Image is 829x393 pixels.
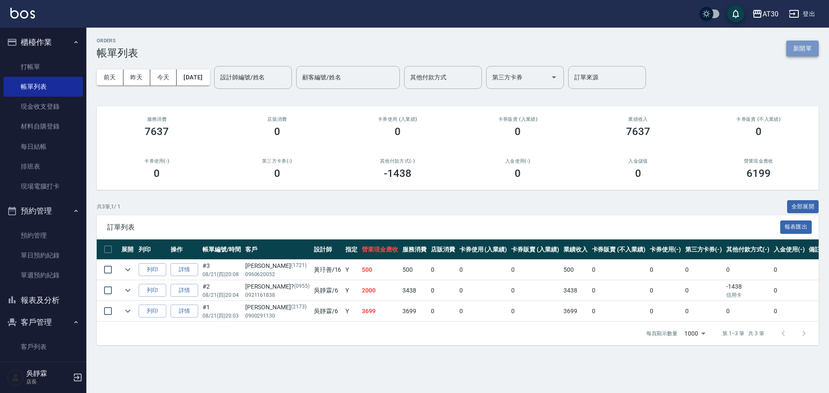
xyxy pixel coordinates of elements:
h5: 吳靜霖 [26,369,70,378]
img: Logo [10,8,35,19]
td: #2 [200,280,243,301]
td: 0 [772,280,807,301]
div: AT30 [763,9,778,19]
td: 0 [648,301,683,321]
td: 3438 [561,280,590,301]
td: 0 [509,280,561,301]
button: Open [547,70,561,84]
p: (0955) [294,282,310,291]
th: 列印 [136,239,168,260]
h3: 0 [515,126,521,138]
th: 客戶 [243,239,312,260]
td: 0 [429,280,457,301]
h3: 帳單列表 [97,47,138,59]
button: 昨天 [123,69,150,85]
button: expand row [121,263,134,276]
h3: 0 [274,126,280,138]
h2: 卡券使用 (入業績) [348,116,447,122]
td: 0 [457,280,509,301]
h3: 7637 [145,126,169,138]
p: 08/21 (四) 20:08 [203,270,241,278]
td: 0 [683,280,725,301]
a: 預約管理 [3,226,83,245]
h2: 第三方卡券(-) [228,158,327,164]
td: 0 [683,301,725,321]
td: 0 [590,280,648,301]
th: 卡券販賣 (不入業績) [590,239,648,260]
th: 入金使用(-) [772,239,807,260]
h3: 0 [395,126,401,138]
button: 列印 [139,284,166,297]
th: 其他付款方式(-) [724,239,772,260]
h2: 業績收入 [589,116,688,122]
h2: 店販消費 [228,116,327,122]
h2: 入金儲值 [589,158,688,164]
a: 報表匯出 [780,223,812,231]
td: Y [343,280,360,301]
h3: 0 [274,167,280,179]
th: 服務消費 [400,239,429,260]
h3: -1438 [384,167,411,179]
td: 0 [772,260,807,280]
button: 今天 [150,69,177,85]
td: 吳靜霖 /6 [312,301,344,321]
p: 每頁顯示數量 [646,330,677,337]
th: 設計師 [312,239,344,260]
p: (2173) [291,303,307,312]
td: 0 [590,301,648,321]
div: [PERSON_NAME] [245,261,310,270]
td: 2000 [360,280,400,301]
button: 客戶管理 [3,311,83,333]
h2: 卡券販賣 (不入業績) [709,116,808,122]
td: #3 [200,260,243,280]
a: 詳情 [171,305,198,318]
td: 0 [648,260,683,280]
th: 第三方卡券(-) [683,239,725,260]
th: 卡券販賣 (入業績) [509,239,561,260]
th: 帳單編號/時間 [200,239,243,260]
h2: 其他付款方式(-) [348,158,447,164]
a: 詳情 [171,263,198,277]
td: 0 [724,260,772,280]
button: 預約管理 [3,200,83,222]
th: 操作 [168,239,200,260]
p: 信用卡 [726,291,769,299]
th: 店販消費 [429,239,457,260]
a: 單週預約紀錄 [3,265,83,285]
td: 0 [457,260,509,280]
p: 08/21 (四) 20:04 [203,291,241,299]
td: 0 [648,280,683,301]
td: 0 [509,260,561,280]
td: 3699 [561,301,590,321]
h2: 卡券使用(-) [107,158,207,164]
h3: 7637 [626,126,650,138]
img: Person [7,369,24,386]
p: 0921161838 [245,291,310,299]
th: 備註 [807,239,823,260]
td: -1438 [724,280,772,301]
td: 0 [683,260,725,280]
th: 營業現金應收 [360,239,400,260]
button: expand row [121,284,134,297]
button: 報表及分析 [3,289,83,311]
td: 3699 [360,301,400,321]
a: 詳情 [171,284,198,297]
td: 吳靜霖 /6 [312,280,344,301]
h2: ORDERS [97,38,138,44]
button: 全部展開 [787,200,819,214]
td: 500 [561,260,590,280]
td: 500 [400,260,429,280]
h3: 服務消費 [107,116,207,122]
button: 前天 [97,69,123,85]
th: 卡券使用 (入業績) [457,239,509,260]
p: 0960620052 [245,270,310,278]
button: 報表匯出 [780,220,812,234]
button: 列印 [139,305,166,318]
p: 0900291130 [245,312,310,320]
p: 店長 [26,378,70,386]
button: expand row [121,305,134,318]
td: 黃玗善 /16 [312,260,344,280]
td: Y [343,260,360,280]
p: 第 1–3 筆 共 3 筆 [722,330,764,337]
th: 業績收入 [561,239,590,260]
